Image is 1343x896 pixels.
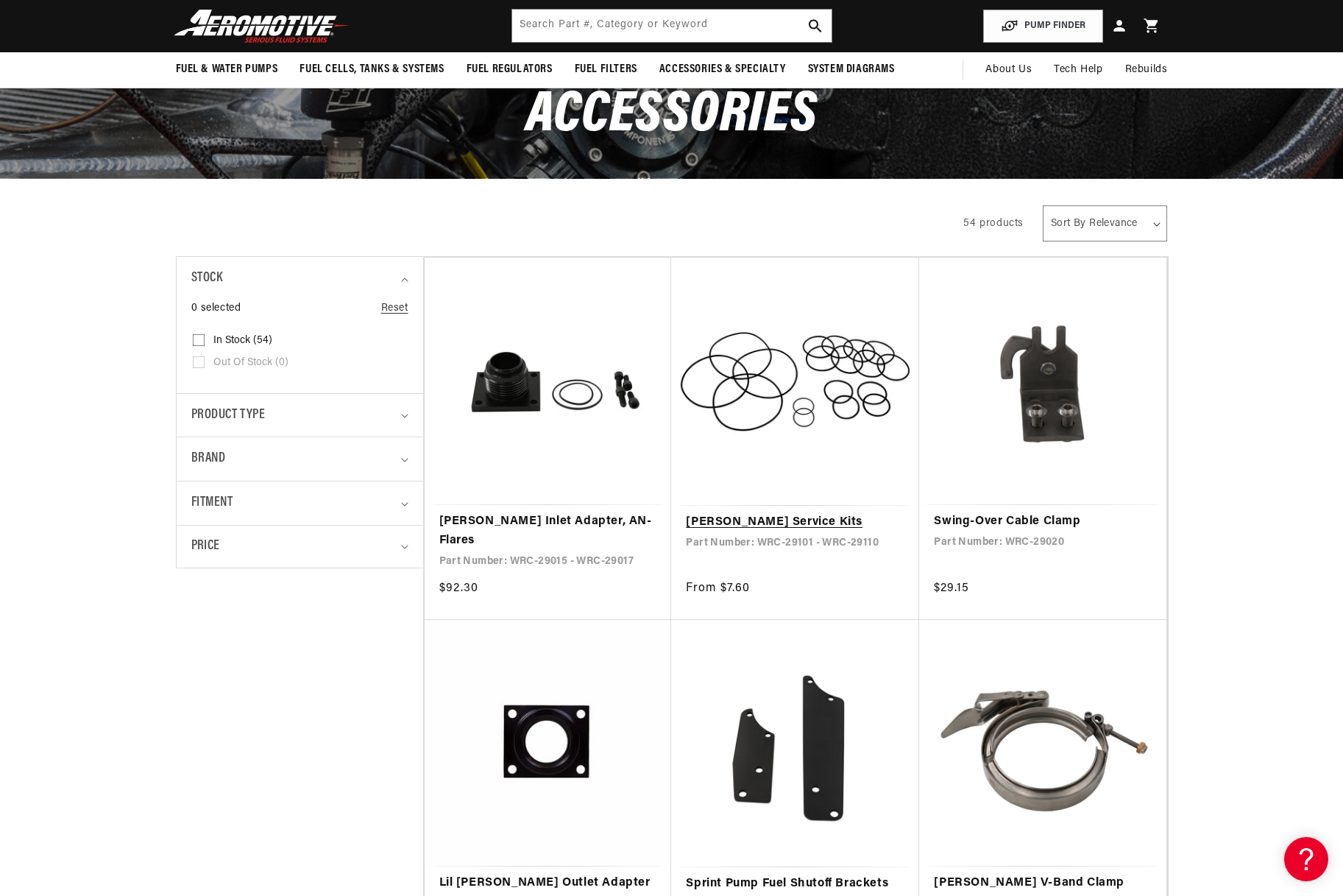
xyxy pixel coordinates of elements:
span: System Diagrams [808,62,895,77]
img: Aeromotive [170,9,354,43]
span: 54 products [963,218,1024,229]
summary: Fuel Filters [564,52,648,87]
a: Swing-Over Cable Clamp [934,512,1152,532]
a: [PERSON_NAME] Service Kits [686,513,904,532]
summary: Price [191,526,408,568]
summary: Accessories & Specialty [648,52,797,87]
a: [PERSON_NAME] V-Band Clamp [934,874,1152,893]
summary: Fuel & Water Pumps [165,52,289,87]
span: Fuel Cells, Tanks & Systems [300,62,444,77]
span: Product type [191,405,266,426]
span: About Us [985,64,1032,75]
summary: Product type (0 selected) [191,394,408,437]
button: PUMP FINDER [983,10,1103,43]
input: Search by Part Number, Category or Keyword [512,10,832,42]
a: Reset [381,300,408,317]
span: Fitment [191,493,233,514]
summary: Fitment (0 selected) [191,481,408,525]
summary: Brand (0 selected) [191,437,408,481]
span: Fuel Filters [575,62,637,77]
span: Brand [191,448,226,470]
a: [PERSON_NAME] Inlet Adapter, AN- Flares [439,512,657,550]
span: In stock (54) [213,334,272,348]
a: Sprint Pump Fuel Shutoff Brackets [686,875,904,894]
summary: Stock (0 selected) [191,257,408,300]
summary: Rebuilds [1114,52,1179,88]
summary: Fuel Cells, Tanks & Systems [288,52,455,87]
a: About Us [974,52,1043,88]
a: Lil [PERSON_NAME] Outlet Adapter [439,874,657,893]
span: Waterman Racing Accessories [465,37,879,145]
button: search button [799,10,832,42]
span: Fuel Regulators [467,62,553,77]
span: Out of stock (0) [213,356,288,370]
summary: System Diagrams [797,52,906,87]
span: Tech Help [1054,62,1102,78]
span: Price [191,537,220,557]
span: Stock [191,268,223,289]
span: Rebuilds [1125,62,1168,78]
span: Accessories & Specialty [659,62,786,77]
span: 0 selected [191,300,241,317]
summary: Fuel Regulators [456,52,564,87]
span: Fuel & Water Pumps [176,62,278,77]
summary: Tech Help [1043,52,1113,88]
